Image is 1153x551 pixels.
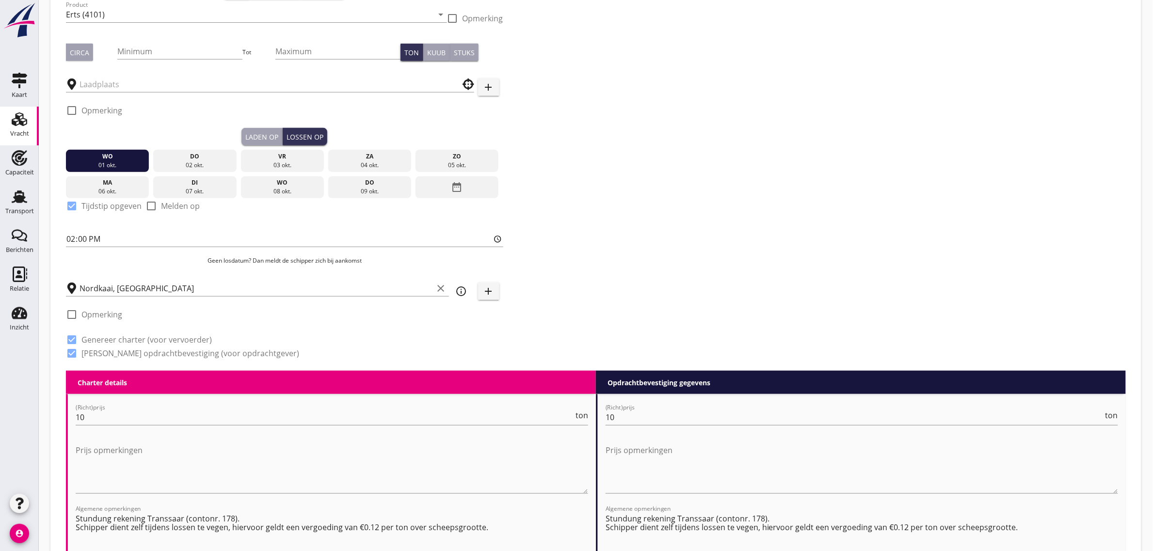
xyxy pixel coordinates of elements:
[243,152,321,161] div: vr
[70,47,89,58] div: Circa
[81,348,299,358] label: [PERSON_NAME] opdrachtbevestiging (voor opdrachtgever)
[331,152,409,161] div: za
[156,152,234,161] div: do
[66,7,433,22] input: Product
[1105,411,1118,419] span: ton
[68,187,147,196] div: 06 okt.
[427,47,446,58] div: Kuub
[423,44,450,61] button: Kuub
[287,132,323,142] div: Lossen op
[80,281,433,296] input: Losplaats
[161,201,200,211] label: Melden op
[6,247,33,253] div: Berichten
[81,106,122,115] label: Opmerking
[66,44,93,61] button: Circa
[576,411,588,419] span: ton
[80,77,447,92] input: Laadplaats
[451,178,463,196] i: date_range
[68,161,147,170] div: 01 okt.
[283,128,327,145] button: Lossen op
[404,47,419,58] div: Ton
[243,161,321,170] div: 03 okt.
[242,48,275,57] div: Tot
[454,47,475,58] div: Stuks
[81,310,122,319] label: Opmerking
[400,44,423,61] button: Ton
[76,442,588,493] textarea: Prijs opmerkingen
[331,161,409,170] div: 04 okt.
[156,178,234,187] div: di
[243,187,321,196] div: 08 okt.
[2,2,37,38] img: logo-small.a267ee39.svg
[245,132,278,142] div: Laden op
[68,178,147,187] div: ma
[156,161,234,170] div: 02 okt.
[10,324,29,331] div: Inzicht
[483,81,495,93] i: add
[81,335,212,345] label: Genereer charter (voor vervoerder)
[81,201,142,211] label: Tijdstip opgeven
[463,14,503,23] label: Opmerking
[10,130,29,137] div: Vracht
[156,187,234,196] div: 07 okt.
[241,128,283,145] button: Laden op
[10,524,29,543] i: account_circle
[66,256,503,265] p: Geen losdatum? Dan meldt de schipper zich bij aankomst
[435,283,447,294] i: clear
[12,92,27,98] div: Kaart
[243,178,321,187] div: wo
[5,208,34,214] div: Transport
[606,442,1118,493] textarea: Prijs opmerkingen
[275,44,400,59] input: Maximum
[5,169,34,175] div: Capaciteit
[10,285,29,292] div: Relatie
[331,178,409,187] div: do
[331,187,409,196] div: 09 okt.
[418,161,496,170] div: 05 okt.
[76,409,574,425] input: (Richt)prijs
[117,44,242,59] input: Minimum
[483,285,495,297] i: add
[68,152,147,161] div: wo
[450,44,479,61] button: Stuks
[418,152,496,161] div: zo
[606,409,1104,425] input: (Richt)prijs
[456,285,467,297] i: info_outline
[435,9,447,20] i: arrow_drop_down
